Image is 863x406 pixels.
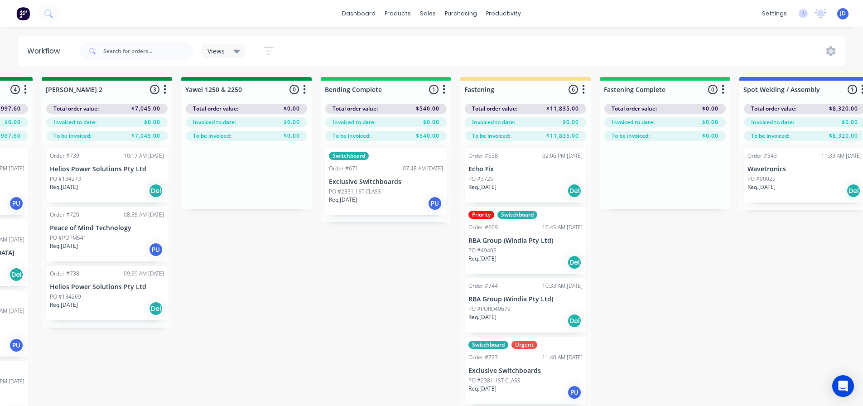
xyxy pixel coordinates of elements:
span: Total order value: [53,105,99,113]
p: Req. [DATE] [50,301,78,309]
span: $0.00 [284,132,300,140]
div: Del [149,184,163,198]
div: Order #609 [468,223,498,232]
div: Urgent [511,341,537,349]
div: Switchboard [329,152,369,160]
p: Peace of Mind Technology [50,224,164,232]
div: SwitchboardOrder #67107:48 AM [DATE]Exclusive SwitchboardsPO #2331 1ST CLASSReq.[DATE]PU [325,148,447,215]
div: Del [567,184,582,198]
div: Order #73910:17 AM [DATE]Helios Power Solutions Pty LtdPO #134273Req.[DATE]Del [46,148,168,203]
p: PO #2331 1ST CLASS [329,188,381,196]
div: 10:33 AM [DATE] [542,282,583,290]
div: Del [567,255,582,270]
img: Factory [16,7,30,20]
p: PO #3725 [468,175,493,183]
a: dashboard [337,7,380,20]
p: PO #49405 [468,246,497,255]
span: To be invoiced: [193,132,231,140]
input: Search for orders... [103,42,193,60]
span: $0.00 [702,132,718,140]
span: JD [840,10,846,18]
div: Order #538 [468,152,498,160]
p: Req. [DATE] [329,196,357,204]
p: PO #POPM541 [50,234,87,242]
span: $0.00 [5,118,21,126]
span: $8,320.00 [829,132,858,140]
span: Invoiced to date: [53,118,96,126]
div: Order #738 [50,270,79,278]
div: Workflow [27,46,64,57]
div: settings [757,7,791,20]
div: Order #53802:06 PM [DATE]Echo FixPO #3725Req.[DATE]Del [465,148,586,203]
span: Invoiced to date: [333,118,376,126]
span: To be invoiced: [333,132,371,140]
div: Order #72008:35 AM [DATE]Peace of Mind TechnologyPO #POPM541Req.[DATE]PU [46,207,168,261]
p: Req. [DATE] [468,385,497,393]
div: Order #73809:59 AM [DATE]Helios Power Solutions Pty LtdPO #134269Req.[DATE]Del [46,266,168,320]
span: Total order value: [333,105,378,113]
span: $8,320.00 [829,105,858,113]
span: $11,835.00 [546,132,579,140]
p: PO #134269 [50,293,81,301]
div: Del [567,314,582,328]
p: Exclusive Switchboards [329,178,443,186]
div: Open Intercom Messenger [832,375,854,397]
span: Total order value: [472,105,517,113]
div: PU [567,385,582,400]
span: Invoiced to date: [751,118,794,126]
span: Views [207,46,225,56]
p: RBA Group (Windia Pty Ltd) [468,295,583,303]
span: To be invoiced: [751,132,789,140]
div: 02:06 PM [DATE] [542,152,583,160]
span: Invoiced to date: [612,118,655,126]
div: Priority [468,211,494,219]
p: Req. [DATE] [747,183,776,191]
span: $7,045.00 [131,132,160,140]
div: PrioritySwitchboardOrder #60910:45 AM [DATE]RBA Group (Windia Pty Ltd)PO #49405Req.[DATE]Del [465,207,586,274]
span: Total order value: [751,105,796,113]
p: Helios Power Solutions Pty Ltd [50,165,164,173]
span: $0.00 [144,118,160,126]
div: PU [428,196,442,211]
div: Order #739 [50,152,79,160]
span: $0.00 [284,105,300,113]
div: 10:45 AM [DATE] [542,223,583,232]
span: Total order value: [193,105,238,113]
span: $0.00 [563,118,579,126]
div: PU [9,338,24,353]
p: PO #2381 1ST CLASS [468,377,521,385]
span: To be invoiced: [53,132,92,140]
p: RBA Group (Windia Pty Ltd) [468,237,583,245]
p: Req. [DATE] [50,242,78,250]
div: sales [415,7,440,20]
div: Switchboard [497,211,537,219]
div: Del [9,267,24,282]
div: 08:35 AM [DATE] [124,211,164,219]
div: Order #671 [329,164,358,173]
div: Order #343 [747,152,777,160]
span: $540.00 [416,105,439,113]
div: SwitchboardUrgentOrder #72311:40 AM [DATE]Exclusive SwitchboardsPO #2381 1ST CLASSReq.[DATE]PU [465,337,586,404]
p: PO #134273 [50,175,81,183]
div: Order #720 [50,211,79,219]
span: $7,045.00 [131,105,160,113]
div: purchasing [440,7,482,20]
div: 10:17 AM [DATE] [124,152,164,160]
span: $540.00 [416,132,439,140]
span: $0.00 [702,105,718,113]
p: Echo Fix [468,165,583,173]
p: Req. [DATE] [468,255,497,263]
div: productivity [482,7,526,20]
span: Total order value: [612,105,657,113]
div: 11:33 AM [DATE] [821,152,862,160]
p: Wavetronics [747,165,862,173]
span: $11,835.00 [546,105,579,113]
span: $0.00 [702,118,718,126]
div: products [380,7,415,20]
span: Invoiced to date: [193,118,236,126]
div: Order #74410:33 AM [DATE]RBA Group (Windia Pty Ltd)PO #PORD49679Req.[DATE]Del [465,278,586,333]
span: To be invoiced: [472,132,510,140]
div: PU [149,242,163,257]
p: PO #PORD49679 [468,305,511,313]
span: $0.00 [284,118,300,126]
